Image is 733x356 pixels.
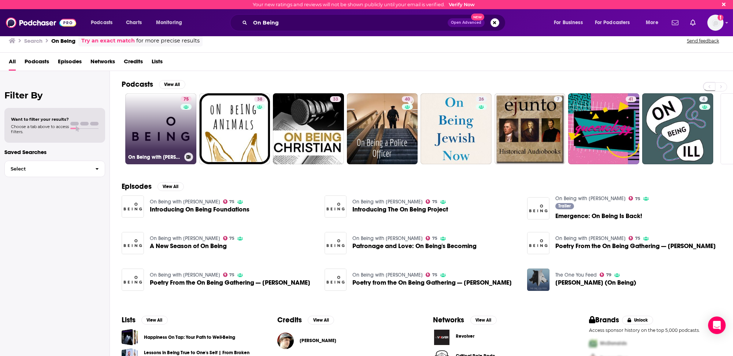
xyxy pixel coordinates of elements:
a: Lists [152,56,163,71]
a: 75 [223,199,235,204]
span: A New Season of On Being [150,243,227,249]
img: User Profile [707,15,723,31]
a: 75 [223,236,235,240]
span: 40 [405,96,410,103]
span: Open Advanced [451,21,481,25]
h2: Networks [433,315,464,325]
a: Krista Tippett (On Being) [555,280,636,286]
button: View All [308,316,334,325]
h2: Podcasts [122,80,153,89]
a: A New Season of On Being [122,232,144,254]
a: On Being with Krista Tippett [150,199,220,205]
a: 75 [426,199,437,204]
a: 79 [600,273,611,277]
a: Verify Now [449,2,475,7]
img: Emergence: On Being Is Back! [527,197,549,220]
a: Poetry from the On Being Gathering — Naomi Shihab Nye [325,269,347,291]
a: On Being with Krista Tippett [555,195,626,202]
a: 75On Being with [PERSON_NAME] [125,93,196,164]
a: Credits [124,56,143,71]
a: Chris O'Neill [277,333,294,349]
button: Open AdvancedNew [448,18,485,27]
a: Podcasts [25,56,49,71]
span: 26 [479,96,484,103]
button: Chris O'NeillChris O'Neill [277,329,410,352]
span: Emergence: On Being Is Back! [555,213,642,219]
a: On Being with Krista Tippett [150,272,220,278]
h2: Filter By [4,90,105,101]
a: 75 [223,273,235,277]
a: 26 [421,93,492,164]
span: 41 [629,96,633,103]
a: 41 [568,93,639,164]
a: 7 [495,93,566,164]
span: 75 [229,237,234,240]
span: 7 [557,96,559,103]
span: 75 [635,237,640,240]
a: Revolver logoRevolver [433,329,566,346]
a: Networks [90,56,115,71]
button: open menu [590,17,641,29]
button: Send feedback [685,38,721,44]
button: View All [141,316,168,325]
h2: Episodes [122,182,152,191]
button: View All [158,182,184,191]
a: Happiness On Tap: Your Path to Well-Being [122,329,138,345]
span: 38 [257,96,262,103]
span: 75 [432,273,437,277]
img: First Pro Logo [586,336,600,351]
span: for more precise results [136,37,200,45]
a: 33 [330,96,341,102]
span: Revolver [456,333,475,339]
span: [PERSON_NAME] (On Being) [555,280,636,286]
a: Chris O'Neill [300,338,336,344]
a: Charts [121,17,146,29]
a: 40 [402,96,413,102]
a: CreditsView All [277,315,334,325]
h2: Credits [277,315,302,325]
button: Show profile menu [707,15,723,31]
h3: Search [24,37,42,44]
div: Open Intercom Messenger [708,316,726,334]
a: 75 [426,273,437,277]
span: Introducing On Being Foundations [150,206,249,213]
button: open menu [549,17,592,29]
span: New [471,14,484,20]
button: open menu [151,17,192,29]
a: 26 [476,96,487,102]
img: Krista Tippett (On Being) [527,269,549,291]
span: For Podcasters [595,18,630,28]
span: Charts [126,18,142,28]
button: open menu [641,17,667,29]
a: 75 [426,236,437,240]
span: Introducing The On Being Project [352,206,448,213]
span: 75 [635,197,640,201]
a: 40 [347,93,418,164]
span: 75 [432,200,437,203]
img: Introducing The On Being Project [325,195,347,218]
a: 4 [699,96,708,102]
a: Podchaser - Follow, Share and Rate Podcasts [6,16,76,30]
span: Select [5,166,89,171]
img: Poetry From the On Being Gathering — Marilyn Nelson [527,232,549,254]
a: On Being with Krista Tippett [150,235,220,241]
div: Your new ratings and reviews will not be shown publicly until your email is verified. [253,2,475,7]
span: Monitoring [156,18,182,28]
span: Poetry From the On Being Gathering — [PERSON_NAME] [555,243,716,249]
a: Show notifications dropdown [669,16,681,29]
a: Episodes [58,56,82,71]
a: Show notifications dropdown [687,16,699,29]
span: Choose a tab above to access filters. [11,124,69,134]
span: 75 [229,273,234,277]
h3: On Being [51,37,75,44]
a: 75 [629,236,640,240]
a: PodcastsView All [122,80,185,89]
